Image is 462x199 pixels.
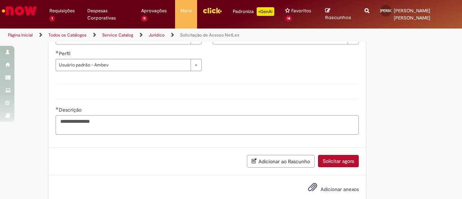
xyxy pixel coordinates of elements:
span: Usuário padrão - Ambev [59,59,187,71]
button: Adicionar anexos [306,181,319,197]
span: More [180,7,192,14]
span: Descrição [59,107,83,113]
a: Service Catalog [102,32,133,38]
a: Rascunhos [325,8,354,21]
a: Página inicial [8,32,33,38]
button: Solicitar agora [318,155,359,167]
ul: Trilhas de página [5,29,302,42]
textarea: Descrição [56,115,359,134]
span: Adicionar anexos [321,186,359,192]
span: 11 [141,16,148,22]
span: Obrigatório Preenchido [56,51,59,53]
span: 1 [49,16,55,22]
p: +GenAi [257,7,274,16]
span: 14 [285,16,292,22]
a: Jurídico [149,32,165,38]
button: Adicionar ao Rascunho [247,155,315,168]
span: [PERSON_NAME] [380,8,408,13]
span: Favoritos [291,7,311,14]
div: Padroniza [233,7,274,16]
a: Solicitação de Acesso NetLex [180,32,239,38]
span: Requisições [49,7,75,14]
span: Aprovações [141,7,167,14]
img: ServiceNow [1,4,38,18]
a: Todos os Catálogos [48,32,87,38]
span: Despesas Corporativas [87,7,130,22]
span: Rascunhos [325,14,351,21]
span: Obrigatório Preenchido [56,107,59,110]
span: [PERSON_NAME] [PERSON_NAME] [394,8,430,21]
img: click_logo_yellow_360x200.png [202,5,222,16]
span: Perfil [59,50,72,57]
